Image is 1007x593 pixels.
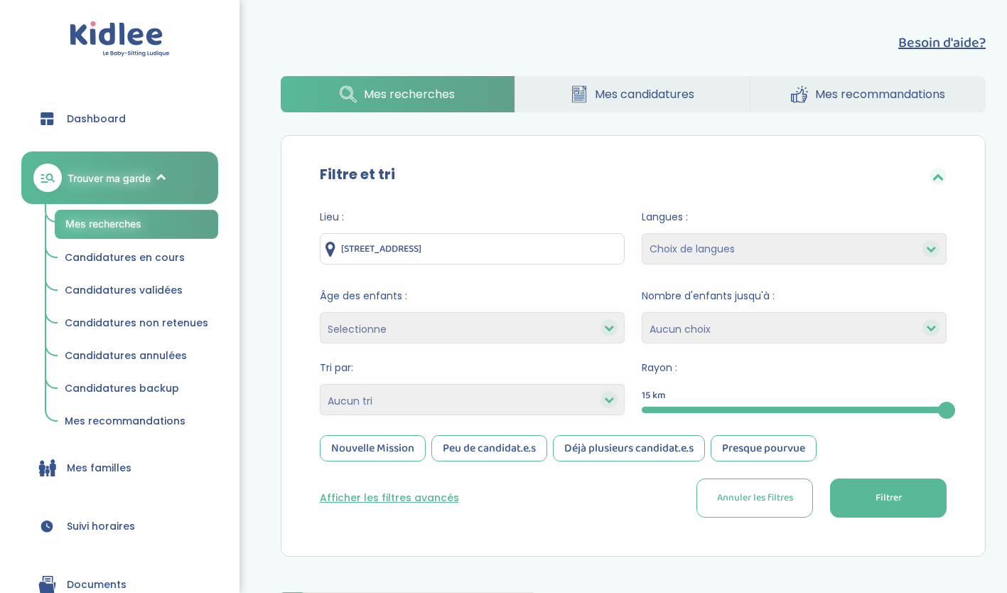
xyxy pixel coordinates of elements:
a: Candidatures en cours [55,245,218,272]
span: Suivi horaires [67,519,135,534]
button: Filtrer [830,479,947,518]
div: Peu de candidat.e.s [431,435,547,461]
span: Candidatures non retenues [65,316,208,330]
span: Mes candidatures [595,85,694,103]
span: Mes recherches [364,85,455,103]
a: Candidatures non retenues [55,310,218,337]
span: Mes familles [67,461,131,476]
span: 15 km [642,388,666,403]
a: Candidatures validées [55,277,218,304]
span: Candidatures annulées [65,348,187,363]
span: Documents [67,577,126,592]
span: Dashboard [67,112,126,127]
a: Suivi horaires [21,501,218,552]
img: logo.svg [70,21,170,58]
span: Mes recommandations [65,414,185,428]
div: Déjà plusieurs candidat.e.s [553,435,705,461]
a: Trouver ma garde [21,151,218,204]
a: Mes candidatures [515,76,750,112]
span: Tri par: [320,360,625,375]
span: Rayon : [642,360,947,375]
input: Ville ou code postale [320,233,625,265]
span: Lieu : [320,210,625,225]
span: Candidatures backup [65,381,179,395]
a: Candidatures backup [55,375,218,402]
span: Mes recommandations [815,85,945,103]
span: Âge des enfants : [320,289,625,304]
span: Trouver ma garde [68,171,151,186]
div: Nouvelle Mission [320,435,426,461]
span: Candidatures validées [65,283,183,297]
button: Annuler les filtres [696,479,813,518]
span: Mes recherches [65,218,141,230]
button: Afficher les filtres avancés [320,491,459,506]
a: Mes familles [21,442,218,493]
button: Besoin d'aide? [898,32,986,53]
div: Presque pourvue [711,435,817,461]
a: Mes recommandations [55,408,218,435]
a: Candidatures annulées [55,343,218,370]
a: Mes recherches [55,210,218,239]
span: Annuler les filtres [717,491,793,506]
span: Langues : [642,210,947,225]
span: Candidatures en cours [65,250,185,265]
span: Nombre d'enfants jusqu'à : [642,289,947,304]
a: Mes recommandations [750,76,986,112]
label: Filtre et tri [320,164,395,185]
a: Mes recherches [281,76,515,112]
a: Dashboard [21,93,218,144]
span: Filtrer [876,491,902,506]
